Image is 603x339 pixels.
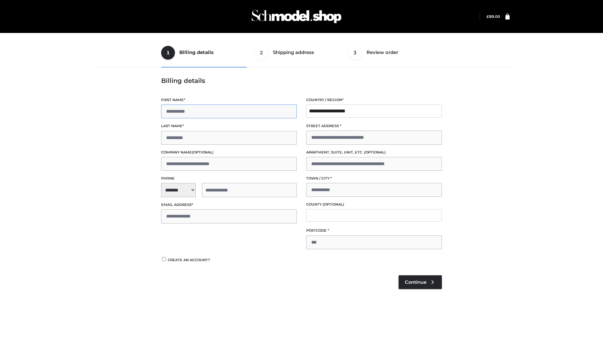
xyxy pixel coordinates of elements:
bdi: 89.00 [486,14,500,19]
label: County [306,202,442,207]
span: Continue [405,279,426,285]
label: Company name [161,149,297,155]
label: Town / City [306,175,442,181]
span: (optional) [192,150,214,154]
label: Apartment, suite, unit, etc. [306,149,442,155]
span: £ [486,14,489,19]
label: Last name [161,123,297,129]
h3: Billing details [161,77,442,84]
span: (optional) [364,150,386,154]
a: £89.00 [486,14,500,19]
label: Phone [161,175,297,181]
label: Country / Region [306,97,442,103]
label: Postcode [306,228,442,234]
img: Schmodel Admin 964 [249,4,344,29]
label: Street address [306,123,442,129]
a: Continue [399,275,442,289]
input: Create an account? [161,257,167,261]
span: Create an account? [168,258,210,262]
label: Email address [161,202,297,208]
span: (optional) [323,202,344,207]
label: First name [161,97,297,103]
